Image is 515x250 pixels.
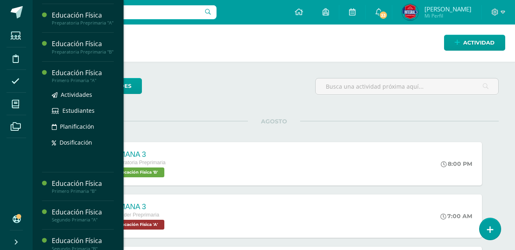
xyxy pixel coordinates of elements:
div: Segundo Primaria "A" [52,217,114,223]
a: Educación FísicaPrimero Primaria "A" [52,68,114,83]
a: Actividad [444,35,505,51]
img: 52015bfa6619e31c320bf5792f1c1278.png [402,4,418,20]
a: Actividades [52,90,114,99]
div: Preparatoria Preprimaria "B" [52,49,114,55]
span: 33 [379,11,388,20]
div: SEMANA 3 [109,150,166,159]
div: Educación Física [52,236,114,246]
div: Educación Física [52,179,114,188]
div: 7:00 AM [440,212,472,220]
div: SEMANA 3 [109,203,166,211]
a: Educación FísicaSegundo Primaria "A" [52,208,114,223]
div: Educación Física [52,68,114,78]
span: Preparatoria Preprimaria [109,160,166,165]
span: [PERSON_NAME] [424,5,471,13]
div: Educación Física [52,208,114,217]
a: Estudiantes [52,106,114,115]
div: Preparatoria Preprimaria "A" [52,20,114,26]
span: AGOSTO [248,118,300,125]
h1: Actividades [42,25,505,62]
span: Estudiantes [62,107,95,114]
span: Planificación [60,123,94,130]
a: Dosificación [52,138,114,147]
a: Planificación [52,122,114,131]
div: 8:00 PM [441,160,472,167]
input: Busca una actividad próxima aquí... [316,78,498,94]
div: Educación Física [52,39,114,49]
span: Educación Física 'A' [109,220,164,230]
input: Busca un usuario... [38,5,217,19]
div: Educación Física [52,11,114,20]
span: Educación Física 'B' [109,167,164,177]
a: Educación FísicaPreparatoria Preprimaria "A" [52,11,114,26]
span: Prekinder Preprimaria [109,212,159,218]
div: Primero Primaria "A" [52,78,114,83]
div: Primero Primaria "B" [52,188,114,194]
span: Actividad [463,35,495,50]
a: Educación FísicaPreparatoria Preprimaria "B" [52,39,114,54]
span: Mi Perfil [424,12,471,19]
span: Actividades [61,91,92,98]
a: Educación FísicaPrimero Primaria "B" [52,179,114,194]
span: Dosificación [60,138,92,146]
